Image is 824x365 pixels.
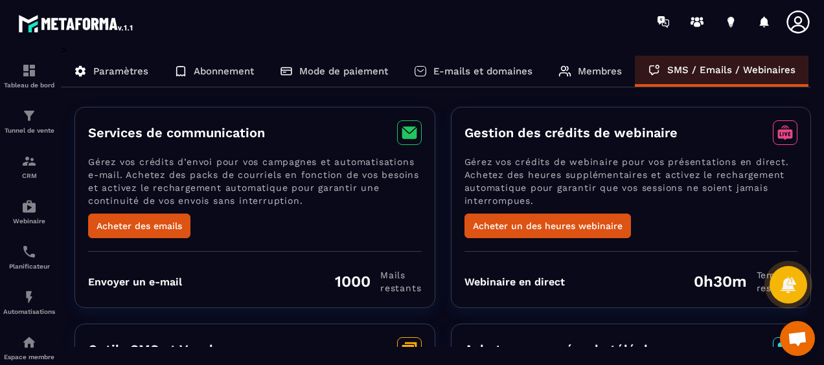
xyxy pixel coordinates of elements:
a: schedulerschedulerPlanificateur [3,234,55,280]
img: scheduler [21,244,37,260]
span: restants [380,282,421,294]
p: E-mails et domaines [433,65,532,77]
button: Acheter des emails [88,214,190,238]
a: formationformationTableau de bord [3,53,55,98]
p: Tableau de bord [3,82,55,89]
p: Planificateur [3,263,55,270]
p: Paramètres [93,65,148,77]
div: 0h30m [694,269,797,294]
h3: Acheter un numéro de téléphone [464,342,675,357]
p: Tunnel de vente [3,127,55,134]
a: automationsautomationsWebinaire [3,189,55,234]
a: formationformationCRM [3,144,55,189]
img: formation [21,108,37,124]
button: Acheter un des heures webinaire [464,214,631,238]
img: automations [21,199,37,214]
p: Automatisations [3,308,55,315]
div: Envoyer un e-mail [88,276,182,288]
p: Membres [578,65,622,77]
div: 1000 [335,269,421,294]
span: restants [757,282,797,294]
p: Webinaire [3,217,55,225]
img: formation [21,63,37,78]
span: Temps [757,269,797,282]
p: Gérez vos crédits de webinaire pour vos présentations en direct. Achetez des heures supplémentair... [464,155,798,214]
img: automations [21,289,37,305]
a: formationformationTunnel de vente [3,98,55,144]
h3: Outils SMS et Vocal [88,342,213,357]
p: Abonnement [194,65,254,77]
img: formation [21,153,37,169]
p: Gérez vos crédits d’envoi pour vos campagnes et automatisations e-mail. Achetez des packs de cour... [88,155,422,214]
span: Mails [380,269,421,282]
img: automations [21,335,37,350]
h3: Gestion des crédits de webinaire [464,125,678,140]
div: Webinaire en direct [464,276,565,288]
a: Ouvrir le chat [780,321,815,356]
p: SMS / Emails / Webinaires [667,64,795,76]
a: automationsautomationsAutomatisations [3,280,55,325]
h3: Services de communication [88,125,265,140]
img: logo [18,12,135,35]
p: CRM [3,172,55,179]
p: Mode de paiement [299,65,388,77]
p: Espace membre [3,353,55,360]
